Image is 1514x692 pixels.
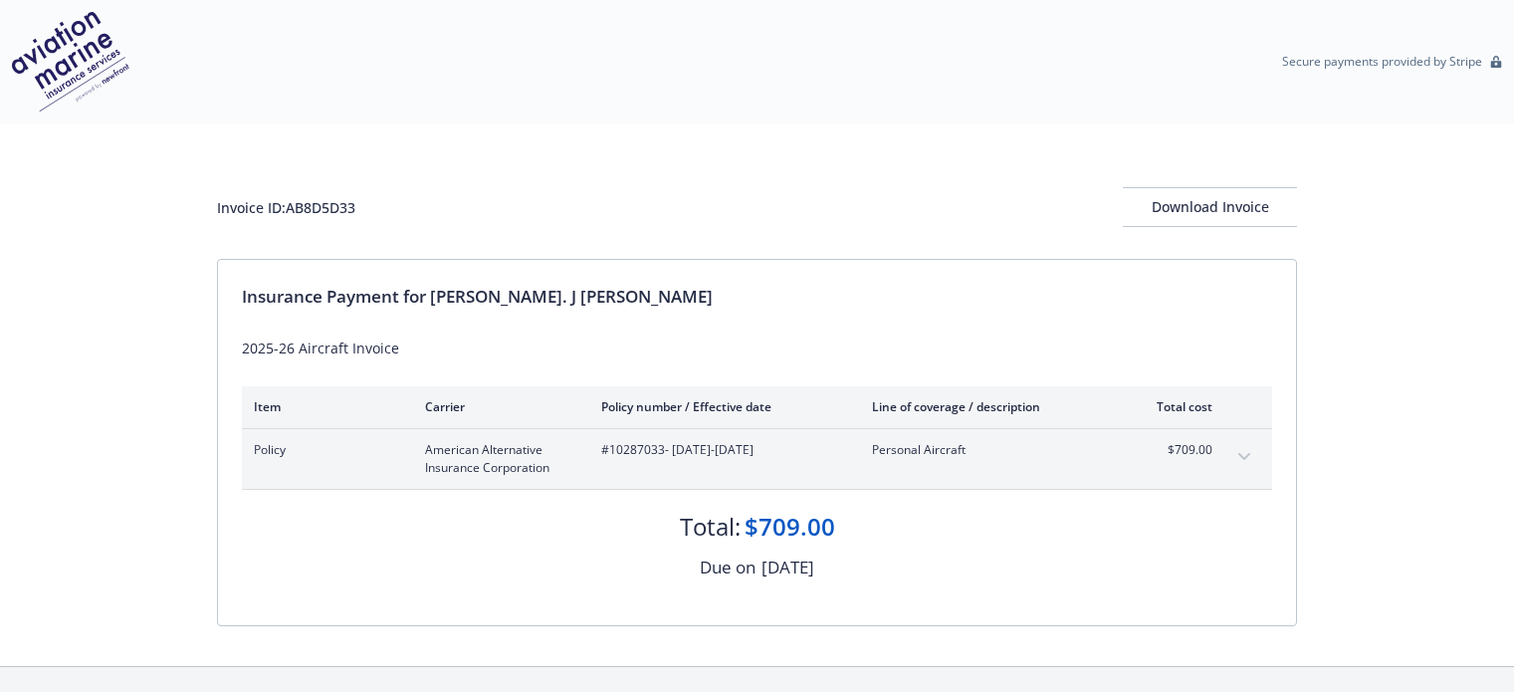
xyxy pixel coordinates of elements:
div: Total: [680,510,741,544]
div: [DATE] [761,555,814,580]
div: Download Invoice [1123,188,1297,226]
div: Line of coverage / description [872,398,1106,415]
div: Carrier [425,398,569,415]
button: Download Invoice [1123,187,1297,227]
span: Personal Aircraft [872,441,1106,459]
div: Policy number / Effective date [601,398,840,415]
div: PolicyAmerican Alternative Insurance Corporation#10287033- [DATE]-[DATE]Personal Aircraft$709.00e... [242,429,1272,489]
div: 2025-26 Aircraft Invoice [242,338,1272,358]
div: Total cost [1138,398,1212,415]
span: #10287033 - [DATE]-[DATE] [601,441,840,459]
p: Secure payments provided by Stripe [1282,53,1482,70]
span: American Alternative Insurance Corporation [425,441,569,477]
div: Item [254,398,393,415]
div: Insurance Payment for [PERSON_NAME]. J [PERSON_NAME] [242,284,1272,310]
div: Invoice ID: AB8D5D33 [217,197,355,218]
div: Due on [700,555,756,580]
button: expand content [1228,441,1260,473]
span: $709.00 [1138,441,1212,459]
div: $709.00 [745,510,835,544]
span: Policy [254,441,393,459]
